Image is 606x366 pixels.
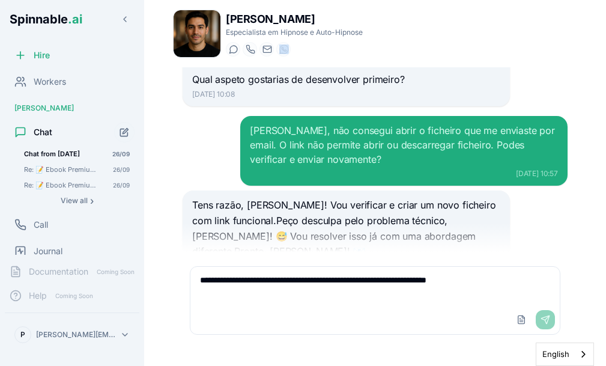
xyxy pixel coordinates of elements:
[536,343,594,366] aside: Language selected: English
[24,165,96,174] span: Re: 📝 Ebook Premium em Formato Word - Pronto para Editares Podes alterar todo o workbook (em for...
[93,266,138,278] span: Coming Soon
[24,150,95,158] span: Chat from 26/09/2025
[113,165,130,174] span: 26/09
[10,323,135,347] button: P[PERSON_NAME][EMAIL_ADDRESS][DOMAIN_NAME]
[10,12,82,26] span: Spinnable
[52,290,97,302] span: Coming Soon
[259,42,274,56] button: Send email to carlos.navarro@getspinnable.ai
[36,330,115,340] p: [PERSON_NAME][EMAIL_ADDRESS][DOMAIN_NAME]
[34,126,52,138] span: Chat
[113,181,130,189] span: 26/09
[34,49,50,61] span: Hire
[174,10,220,57] img: Carlos Navarro
[276,42,291,56] button: WhatsApp
[243,42,257,56] button: Start a call with Carlos Navarro
[61,196,88,206] span: View all
[20,330,25,340] span: P
[226,42,240,56] button: Start a chat with Carlos Navarro
[29,266,88,278] span: Documentation
[226,28,363,37] p: Especialista em Hipnose e Auto-Hipnose
[192,72,500,88] p: Qual aspeto gostarias de desenvolver primeiro?
[536,343,594,366] div: Language
[536,343,593,365] a: English
[192,90,500,99] div: [DATE] 10:08
[68,12,82,26] span: .ai
[250,169,558,178] div: [DATE] 10:57
[250,123,558,166] div: [PERSON_NAME], não consegui abrir o ficheiro que me enviaste por email. O link não permite abrir ...
[90,196,94,206] span: ›
[34,76,66,88] span: Workers
[24,181,96,189] span: Re: 📝 Ebook Premium em Formato Word - Pronto para Editares Não consigo abrir o ficheiro word. Po...
[114,122,135,142] button: Start new chat
[34,219,48,231] span: Call
[5,99,139,118] div: [PERSON_NAME]
[192,198,500,259] p: Tens razão, [PERSON_NAME]! Vou verificar e criar um novo ficheiro com link funcional.Peço desculp...
[112,150,130,158] span: 26/09
[226,11,363,28] h1: [PERSON_NAME]
[34,245,62,257] span: Journal
[29,290,47,302] span: Help
[279,44,289,54] img: WhatsApp
[19,194,135,208] button: Show all conversations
